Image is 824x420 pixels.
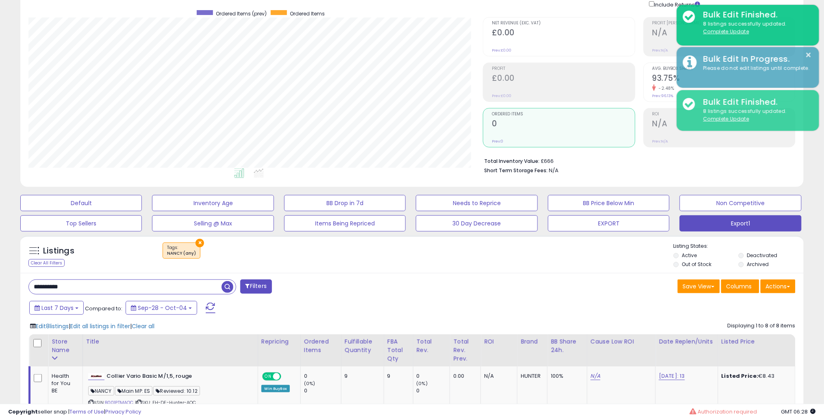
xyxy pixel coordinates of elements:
div: FBA Total Qty [387,338,410,363]
div: Clear All Filters [28,259,65,267]
h2: 0 [492,119,635,130]
span: Columns [726,282,752,290]
h2: N/A [652,119,795,130]
span: Edit all listings in filter [70,322,130,330]
small: Prev: N/A [652,139,668,144]
span: Profit [PERSON_NAME] [652,21,795,26]
u: Complete Update [703,115,749,122]
button: Export1 [680,215,801,232]
span: Ordered Items (prev) [216,10,267,17]
span: Last 7 Days [41,304,74,312]
small: (0%) [304,380,315,387]
div: €8.43 [722,372,789,380]
p: Listing States: [674,242,804,250]
b: Short Term Storage Fees: [484,167,548,174]
div: Please do not edit listings until complete. [697,65,813,72]
button: Filters [240,279,272,294]
div: Ordered Items [304,338,338,355]
span: ROI [652,112,795,117]
span: Ordered Items [290,10,325,17]
span: OFF [280,373,293,380]
small: Prev: 96.13% [652,93,674,98]
h5: Listings [43,245,74,257]
div: ROI [484,338,514,346]
button: Actions [761,279,796,293]
div: Repricing [261,338,297,346]
small: -2.48% [656,85,674,91]
div: 0 [304,387,341,394]
div: 8 listings successfully updated. [697,20,813,35]
div: Brand [521,338,544,346]
div: 0 [304,372,341,380]
small: Prev: N/A [652,48,668,53]
div: Health for You BE [52,372,76,395]
small: Prev: £0.00 [492,48,511,53]
div: Title [86,338,254,346]
div: BB Share 24h. [551,338,584,355]
li: £666 [484,156,789,165]
div: 9 [345,372,378,380]
span: Clear all [132,322,154,330]
div: 8 listings successfully updated. [697,108,813,123]
button: Inventory Age [152,195,274,211]
span: | SKU: FH-DE-Hunter-AQC [135,399,196,406]
button: Selling @ Max [152,215,274,232]
span: Tags : [167,245,196,257]
div: 9 [387,372,407,380]
div: Date Replen/Units [659,338,715,346]
button: BB Drop in 7d [284,195,406,211]
div: Bulk Edit Finished. [697,9,813,21]
div: 100% [551,372,581,380]
small: (0%) [417,380,428,387]
button: Columns [721,279,759,293]
div: Displaying 1 to 8 of 8 items [728,322,796,330]
button: Non Competitive [680,195,801,211]
b: Total Inventory Value: [484,158,539,165]
div: Store Name [52,338,79,355]
span: Edit 8 listings [36,322,69,330]
span: N/A [549,167,559,174]
small: Prev: £0.00 [492,93,511,98]
button: BB Price Below Min [548,195,670,211]
div: Fulfillable Quantity [345,338,380,355]
div: N/A [484,372,511,380]
b: Collier Vario Basic M/1,5, rouge [107,372,205,382]
button: EXPORT [548,215,670,232]
button: Top Sellers [20,215,142,232]
div: NANCY (any) [167,251,196,256]
label: Out of Stock [682,261,712,268]
label: Deactivated [747,252,777,259]
h2: 93.75% [652,74,795,84]
span: Compared to: [85,305,122,312]
a: [DATE]: 13 [659,372,685,380]
button: 30 Day Decrease [416,215,537,232]
img: 31uaM-QY5qL._SL40_.jpg [88,373,104,379]
label: Archived [747,261,769,268]
button: Sep-28 - Oct-04 [126,301,197,315]
span: Net Revenue (Exc. VAT) [492,21,635,26]
div: | | [30,322,154,330]
span: NANCY [88,386,114,396]
div: Bulk Edit In Progress. [697,53,813,65]
div: Win BuyBox [261,385,290,392]
div: 0 [417,387,450,394]
b: Listed Price: [722,372,759,380]
th: CSV column name: cust_attr_5_Cause Low ROI [587,334,656,366]
span: Reviewed: 10.12 [153,386,200,396]
span: Profit [492,67,635,71]
button: Save View [678,279,720,293]
div: 0.00 [453,372,474,380]
strong: Copyright [8,408,38,416]
button: Items Being Repriced [284,215,406,232]
div: Listed Price [722,338,792,346]
div: HUNTER [521,372,541,380]
div: Bulk Edit Finished. [697,96,813,108]
a: Privacy Policy [105,408,141,416]
span: Avg. Buybox Share [652,67,795,71]
div: seller snap | | [8,408,141,416]
button: Default [20,195,142,211]
small: Prev: 0 [492,139,503,144]
h2: £0.00 [492,74,635,84]
span: Ordered Items [492,112,635,117]
button: × [806,50,812,60]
